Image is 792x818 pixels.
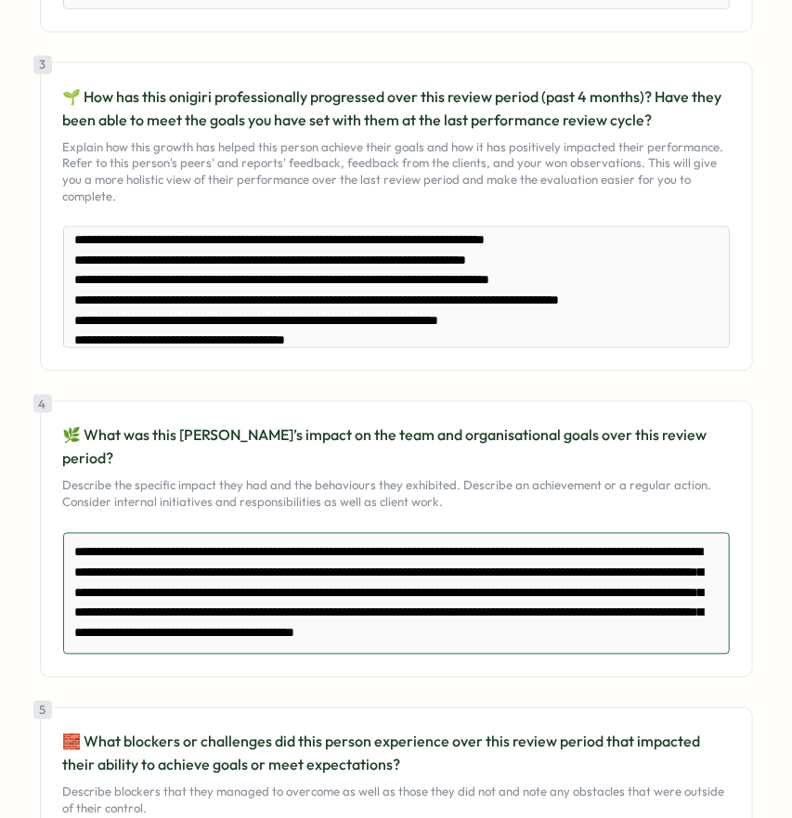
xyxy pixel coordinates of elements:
[33,395,52,413] div: 4
[63,731,730,777] p: 🧱 What blockers or challenges did this person experience over this review period that impacted th...
[63,424,730,471] p: 🌿 What was this [PERSON_NAME]’s impact on the team and organisational goals over this review period?
[33,701,52,720] div: 5
[63,785,730,817] p: Describe blockers that they managed to overcome as well as those they did not and note any obstac...
[63,478,730,511] p: Describe the specific impact they had and the behaviours they exhibited. Describe an achievement ...
[33,56,52,74] div: 3
[63,85,730,132] p: 🌱 How has this onigiri professionally progressed over this review period (past 4 months)? Have th...
[63,139,730,204] p: Explain how this growth has helped this person achieve their goals and how it has positively impa...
